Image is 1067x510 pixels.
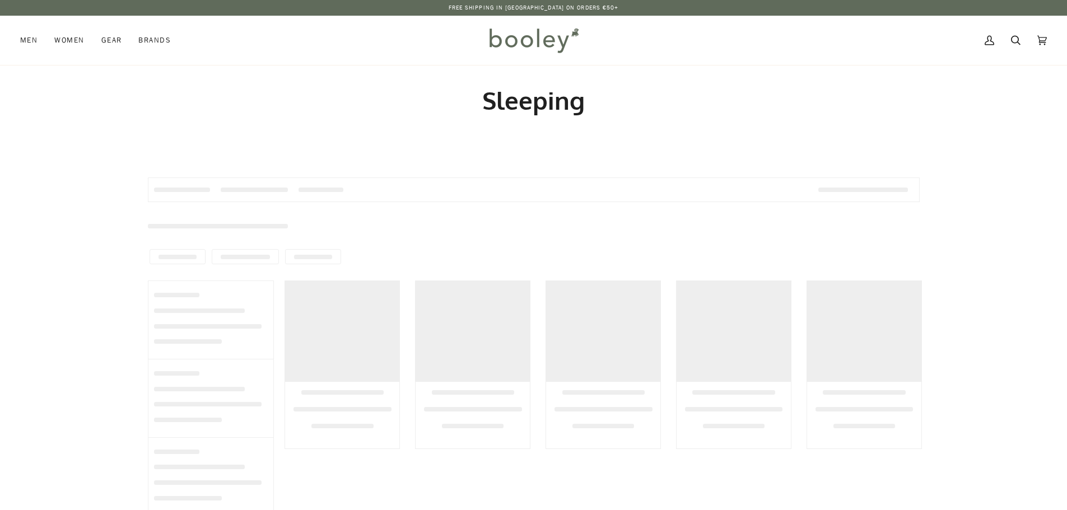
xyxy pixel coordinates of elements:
[93,16,131,65] a: Gear
[54,35,84,46] span: Women
[101,35,122,46] span: Gear
[148,85,920,116] h1: Sleeping
[20,16,46,65] a: Men
[484,24,583,57] img: Booley
[130,16,179,65] a: Brands
[20,35,38,46] span: Men
[138,35,171,46] span: Brands
[46,16,92,65] a: Women
[449,3,619,12] p: Free Shipping in [GEOGRAPHIC_DATA] on Orders €50+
